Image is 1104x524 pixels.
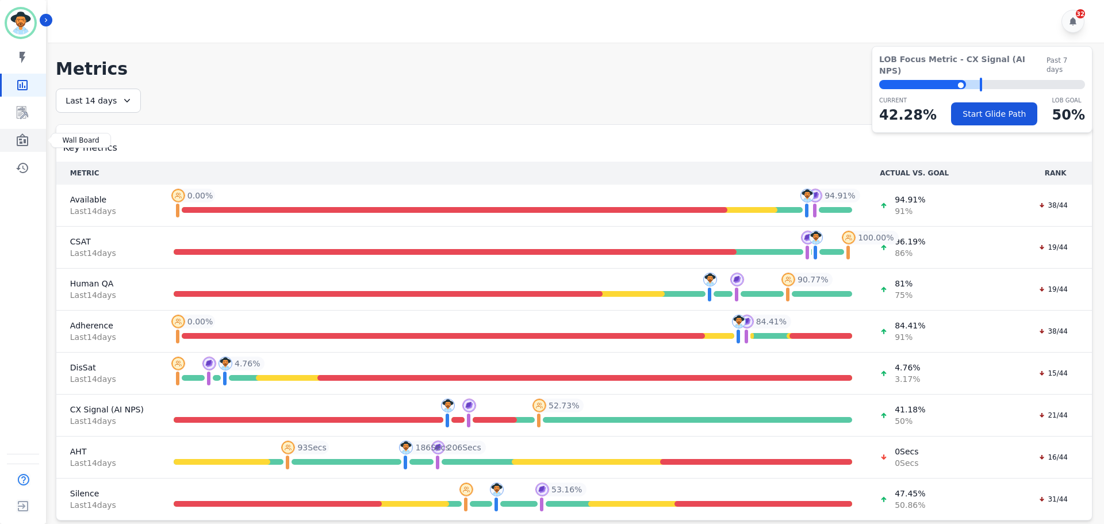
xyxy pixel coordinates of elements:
img: profile-pic [218,357,232,370]
span: Adherence [70,320,146,331]
div: 31/44 [1033,494,1074,505]
h1: Metrics [56,59,1092,79]
span: CSAT [70,236,146,247]
img: profile-pic [808,189,822,202]
img: profile-pic [781,273,795,286]
span: 53.16 % [551,484,582,495]
span: 206 Secs [447,442,481,453]
span: Human QA [70,278,146,289]
span: 94.91 % [895,194,925,205]
span: 3.17 % [895,373,920,385]
span: 93 Secs [297,442,326,453]
span: Last 14 day s [70,289,146,301]
span: 0 Secs [895,446,918,457]
span: 0.00 % [187,316,213,327]
img: profile-pic [842,231,856,244]
span: 96.19 % [895,236,925,247]
th: METRIC [56,162,160,185]
span: 4.76 % [235,358,260,369]
span: Last 14 day s [70,373,146,385]
img: profile-pic [399,441,413,454]
div: 32 [1076,9,1085,18]
img: profile-pic [730,273,744,286]
span: Last 14 day s [70,499,146,511]
span: Last 14 day s [70,415,146,427]
span: 75 % [895,289,913,301]
img: profile-pic [431,441,445,454]
img: profile-pic [490,483,504,496]
img: profile-pic [462,399,476,412]
span: 47.45 % [895,488,925,499]
img: profile-pic [732,315,746,328]
img: profile-pic [202,357,216,370]
img: profile-pic [171,357,185,370]
div: 38/44 [1033,200,1074,211]
th: RANK [1019,162,1092,185]
span: 0 Secs [895,457,918,469]
div: ⬤ [879,80,966,89]
span: Silence [70,488,146,499]
p: 50 % [1052,105,1085,125]
div: 38/44 [1033,326,1074,337]
p: LOB Goal [1052,96,1085,105]
img: profile-pic [441,399,455,412]
span: 90.77 % [798,274,828,285]
span: Last 14 day s [70,247,146,259]
span: 50 % [895,415,925,427]
span: 86 % [895,247,925,259]
img: profile-pic [801,231,815,244]
span: Last 14 day s [70,457,146,469]
span: 81 % [895,278,913,289]
span: 91 % [895,331,925,343]
div: 19/44 [1033,242,1074,253]
img: profile-pic [535,483,549,496]
span: 41.18 % [895,404,925,415]
span: Key metrics [63,141,117,155]
span: AHT [70,446,146,457]
span: Last 14 day s [70,331,146,343]
div: 16/44 [1033,452,1074,463]
button: Start Glide Path [951,102,1037,125]
img: profile-pic [171,189,185,202]
div: 19/44 [1033,284,1074,295]
span: 0.00 % [187,190,213,201]
img: profile-pic [171,315,185,328]
span: Past 7 days [1046,56,1085,74]
p: CURRENT [879,96,937,105]
span: DisSat [70,362,146,373]
div: 15/44 [1033,368,1074,379]
img: profile-pic [459,483,473,496]
span: 84.41 % [895,320,925,331]
span: 50.86 % [895,499,925,511]
span: 186 Secs [415,442,449,453]
th: ACTUAL VS. GOAL [866,162,1019,185]
div: 21/44 [1033,410,1074,421]
span: 84.41 % [756,316,787,327]
img: Bordered avatar [7,9,34,37]
img: profile-pic [800,189,814,202]
span: Last 14 day s [70,205,146,217]
img: profile-pic [281,441,295,454]
span: Available [70,194,146,205]
img: profile-pic [809,231,823,244]
span: 94.91 % [825,190,855,201]
img: profile-pic [740,315,754,328]
div: Last 14 days [56,89,141,113]
span: 52.73 % [549,400,579,411]
span: CX Signal (AI NPS) [70,404,146,415]
span: LOB Focus Metric - CX Signal (AI NPS) [879,53,1046,77]
span: 4.76 % [895,362,920,373]
img: profile-pic [532,399,546,412]
span: 100.00 % [858,232,894,243]
p: 42.28 % [879,105,937,125]
img: profile-pic [703,273,717,286]
span: 91 % [895,205,925,217]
